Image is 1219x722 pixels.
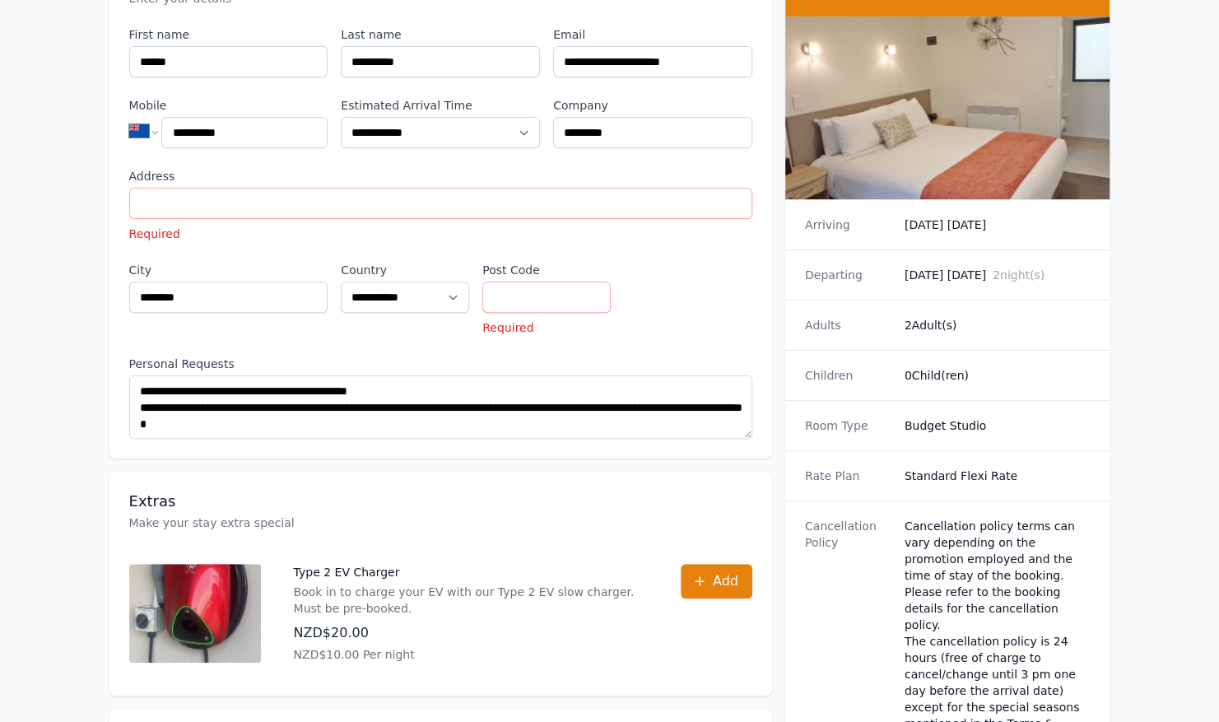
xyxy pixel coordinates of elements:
p: Make your stay extra special [129,515,752,531]
dd: 2 Adult(s) [905,317,1091,333]
label: First name [129,26,328,43]
label: Email [553,26,752,43]
dd: 0 Child(ren) [905,367,1091,384]
dt: Arriving [805,217,891,233]
dt: Adults [805,317,891,333]
label: Country [341,262,469,278]
dt: Children [805,367,891,384]
h3: Extras [129,491,752,511]
p: NZD$10.00 Per night [294,646,648,663]
span: 2 night(s) [993,268,1045,282]
dt: Rate Plan [805,468,891,484]
img: Budget Studio [785,16,1110,199]
label: Mobile [129,97,328,114]
p: NZD$20.00 [294,623,648,643]
p: Type 2 EV Charger [294,564,648,580]
button: Add [681,564,752,599]
p: Required [129,226,752,242]
dd: [DATE] [DATE] [905,267,1091,283]
p: Required [482,319,611,336]
dd: Budget Studio [905,417,1091,434]
label: City [129,262,328,278]
span: Add [713,571,738,591]
label: Company [553,97,752,114]
dt: Room Type [805,417,891,434]
dt: Departing [805,267,891,283]
label: Post Code [482,262,611,278]
dd: Standard Flexi Rate [905,468,1091,484]
p: Book in to charge your EV with our Type 2 EV slow charger. Must be pre-booked. [294,584,648,617]
dd: [DATE] [DATE] [905,217,1091,233]
label: Address [129,168,752,184]
label: Personal Requests [129,356,752,372]
label: Estimated Arrival Time [341,97,540,114]
img: Type 2 EV Charger [129,564,261,663]
label: Last name [341,26,540,43]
